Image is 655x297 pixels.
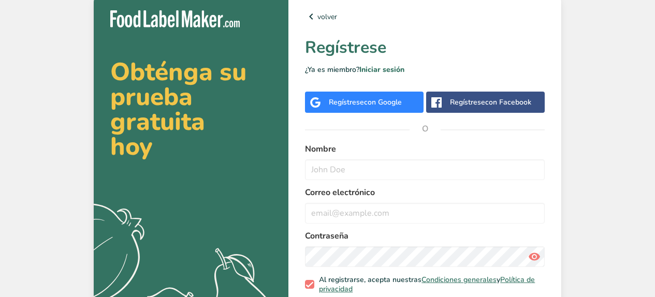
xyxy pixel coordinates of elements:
[110,10,240,27] img: Food Label Maker
[305,143,545,155] label: Nombre
[421,275,497,285] a: Condiciones generales
[329,97,402,108] div: Regístrese
[305,230,545,242] label: Contraseña
[319,275,535,294] a: Política de privacidad
[410,113,441,144] span: O
[305,10,545,23] a: volver
[305,159,545,180] input: John Doe
[305,64,545,75] p: ¿Ya es miembro?
[359,65,404,75] a: Iniciar sesión
[305,35,545,60] h1: Regístrese
[314,275,541,293] span: Al registrarse, acepta nuestras y
[305,203,545,224] input: email@example.com
[450,97,531,108] div: Regístrese
[485,97,531,107] span: con Facebook
[110,60,272,159] h2: Obténga su prueba gratuita hoy
[364,97,402,107] span: con Google
[305,186,545,199] label: Correo electrónico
